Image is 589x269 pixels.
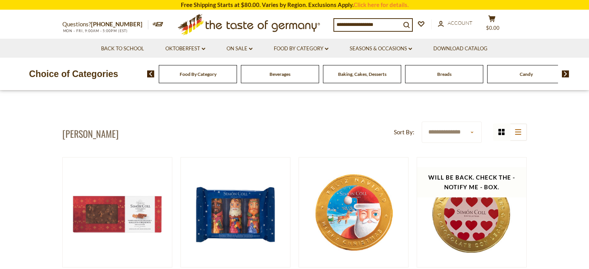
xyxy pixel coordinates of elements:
a: Oktoberfest [165,45,205,53]
p: Questions? [62,19,148,29]
a: Back to School [101,45,144,53]
button: $0.00 [481,15,504,34]
span: Account [448,20,472,26]
a: [PHONE_NUMBER] [91,21,143,27]
img: next arrow [562,70,569,77]
h1: [PERSON_NAME] [62,128,118,139]
a: Candy [520,71,533,77]
a: Download Catalog [433,45,488,53]
a: Click here for details. [354,1,409,8]
a: Beverages [270,71,290,77]
label: Sort By: [394,127,414,137]
img: Simon Coll Gluten Free Milk Chocolate Torrone [63,158,172,267]
a: Baking, Cakes, Desserts [338,71,386,77]
a: On Sale [227,45,252,53]
img: Simon Coll Hearts Medallion [417,158,527,267]
a: Food By Category [180,71,216,77]
a: Seasons & Occasions [350,45,412,53]
a: Food By Category [274,45,328,53]
span: MON - FRI, 9:00AM - 5:00PM (EST) [62,29,128,33]
img: Simón Coll Santa Chocolate Medallions, 2.1 oz [299,158,409,267]
img: previous arrow [147,70,155,77]
img: Simon Coll 3 Wise Men Hollow Chocolate [181,158,290,267]
span: $0.00 [486,25,500,31]
a: Account [438,19,472,27]
a: Breads [437,71,452,77]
